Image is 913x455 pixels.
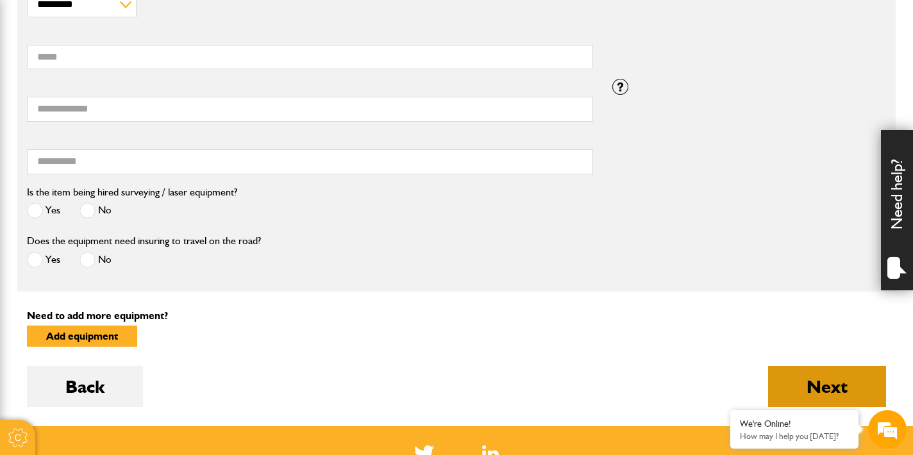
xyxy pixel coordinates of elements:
div: Need help? [881,130,913,290]
input: Enter your email address [17,156,234,185]
img: d_20077148190_company_1631870298795_20077148190 [22,71,54,89]
label: Yes [27,252,60,268]
input: Enter your last name [17,119,234,147]
button: Back [27,366,143,407]
div: We're Online! [740,418,849,429]
button: Add equipment [27,326,137,347]
input: Enter your phone number [17,194,234,222]
label: Does the equipment need insuring to travel on the road? [27,236,261,246]
textarea: Type your message and hit 'Enter' [17,232,234,346]
label: Is the item being hired surveying / laser equipment? [27,187,237,197]
p: How may I help you today? [740,431,849,441]
em: Start Chat [174,357,233,374]
label: Yes [27,203,60,219]
label: No [80,203,112,219]
div: Minimize live chat window [210,6,241,37]
label: No [80,252,112,268]
button: Next [768,366,886,407]
div: Chat with us now [67,72,215,88]
p: Need to add more equipment? [27,311,886,321]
